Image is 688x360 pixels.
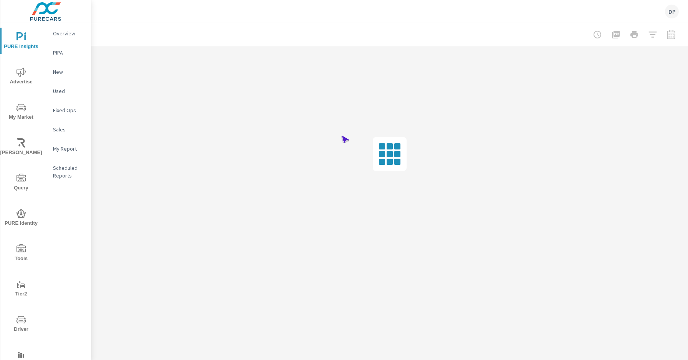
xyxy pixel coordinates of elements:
[42,66,91,78] div: New
[3,209,40,228] span: PURE Identity
[3,68,40,86] span: Advertise
[53,164,85,179] p: Scheduled Reports
[53,126,85,133] p: Sales
[42,47,91,58] div: PIPA
[3,138,40,157] span: [PERSON_NAME]
[42,143,91,154] div: My Report
[42,28,91,39] div: Overview
[3,103,40,122] span: My Market
[665,5,679,18] div: DP
[53,49,85,56] p: PIPA
[42,85,91,97] div: Used
[3,280,40,299] span: Tier2
[42,162,91,181] div: Scheduled Reports
[53,87,85,95] p: Used
[3,244,40,263] span: Tools
[3,315,40,334] span: Driver
[53,30,85,37] p: Overview
[42,105,91,116] div: Fixed Ops
[3,32,40,51] span: PURE Insights
[3,174,40,192] span: Query
[42,124,91,135] div: Sales
[53,68,85,76] p: New
[53,145,85,153] p: My Report
[53,106,85,114] p: Fixed Ops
